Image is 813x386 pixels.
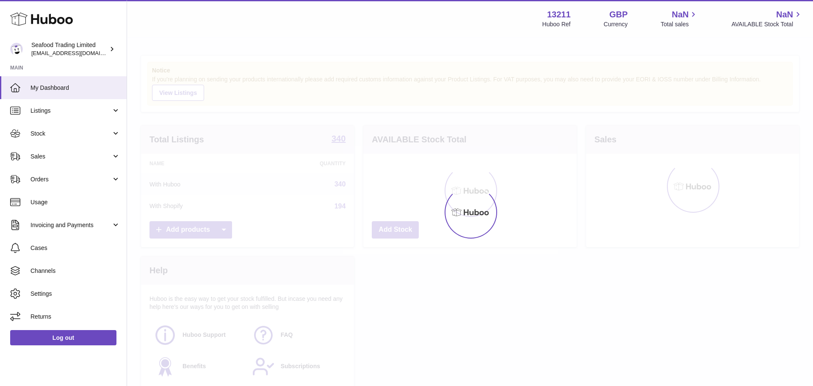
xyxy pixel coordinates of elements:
[30,198,120,206] span: Usage
[731,20,803,28] span: AVAILABLE Stock Total
[604,20,628,28] div: Currency
[30,175,111,183] span: Orders
[10,43,23,56] img: internalAdmin-13211@internal.huboo.com
[30,244,120,252] span: Cases
[10,330,116,345] a: Log out
[661,20,698,28] span: Total sales
[30,153,111,161] span: Sales
[30,313,120,321] span: Returns
[30,107,111,115] span: Listings
[30,267,120,275] span: Channels
[30,290,120,298] span: Settings
[31,50,124,56] span: [EMAIL_ADDRESS][DOMAIN_NAME]
[31,41,108,57] div: Seafood Trading Limited
[731,9,803,28] a: NaN AVAILABLE Stock Total
[609,9,628,20] strong: GBP
[542,20,571,28] div: Huboo Ref
[30,221,111,229] span: Invoicing and Payments
[672,9,689,20] span: NaN
[661,9,698,28] a: NaN Total sales
[776,9,793,20] span: NaN
[30,130,111,138] span: Stock
[547,9,571,20] strong: 13211
[30,84,120,92] span: My Dashboard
